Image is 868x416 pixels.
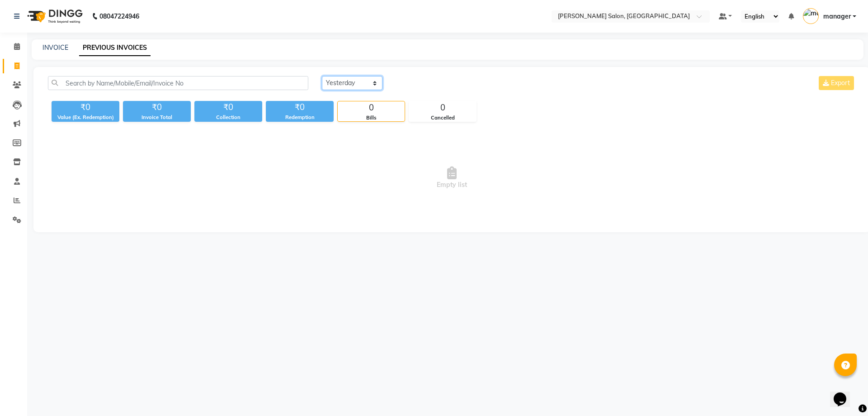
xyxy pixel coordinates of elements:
div: ₹0 [266,101,334,114]
div: Cancelled [409,114,476,122]
div: ₹0 [123,101,191,114]
div: Invoice Total [123,114,191,121]
div: ₹0 [194,101,262,114]
div: Collection [194,114,262,121]
img: manager [803,8,819,24]
div: 0 [338,101,405,114]
img: logo [23,4,85,29]
b: 08047224946 [99,4,139,29]
div: Redemption [266,114,334,121]
div: Value (Ex. Redemption) [52,114,119,121]
a: PREVIOUS INVOICES [79,40,151,56]
iframe: chat widget [830,380,859,407]
div: 0 [409,101,476,114]
div: ₹0 [52,101,119,114]
a: INVOICE [42,43,68,52]
input: Search by Name/Mobile/Email/Invoice No [48,76,308,90]
span: manager [823,12,851,21]
span: Empty list [48,133,856,223]
div: Bills [338,114,405,122]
